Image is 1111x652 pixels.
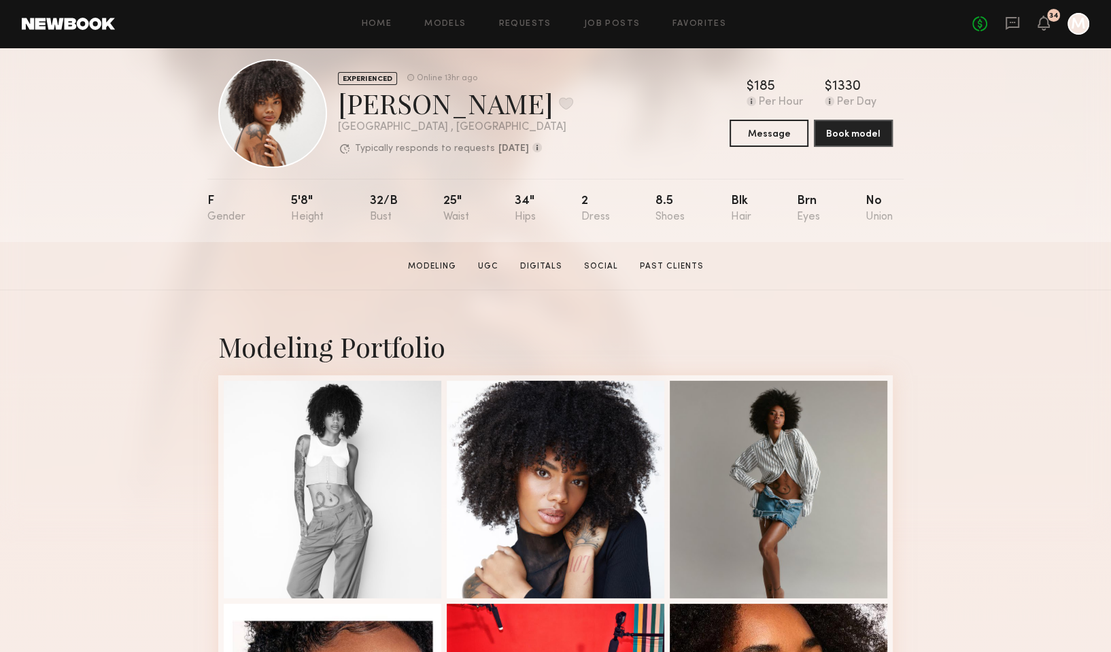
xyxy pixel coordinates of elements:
[369,195,397,223] div: 32/b
[837,97,876,109] div: Per Day
[355,144,495,154] p: Typically responds to requests
[291,195,324,223] div: 5'8"
[498,144,529,154] b: [DATE]
[634,260,709,273] a: Past Clients
[655,195,685,223] div: 8.5
[473,260,504,273] a: UGC
[825,80,832,94] div: $
[515,260,568,273] a: Digitals
[443,195,469,223] div: 25"
[832,80,861,94] div: 1330
[424,20,466,29] a: Models
[731,195,751,223] div: Blk
[672,20,726,29] a: Favorites
[499,20,551,29] a: Requests
[814,120,893,147] button: Book model
[362,20,392,29] a: Home
[218,328,893,364] div: Modeling Portfolio
[417,74,477,83] div: Online 13hr ago
[579,260,623,273] a: Social
[866,195,893,223] div: No
[759,97,803,109] div: Per Hour
[730,120,808,147] button: Message
[338,85,573,121] div: [PERSON_NAME]
[797,195,820,223] div: Brn
[338,72,397,85] div: EXPERIENCED
[581,195,610,223] div: 2
[1049,12,1059,20] div: 34
[403,260,462,273] a: Modeling
[747,80,754,94] div: $
[338,122,573,133] div: [GEOGRAPHIC_DATA] , [GEOGRAPHIC_DATA]
[584,20,640,29] a: Job Posts
[515,195,536,223] div: 34"
[1067,13,1089,35] a: M
[754,80,775,94] div: 185
[207,195,245,223] div: F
